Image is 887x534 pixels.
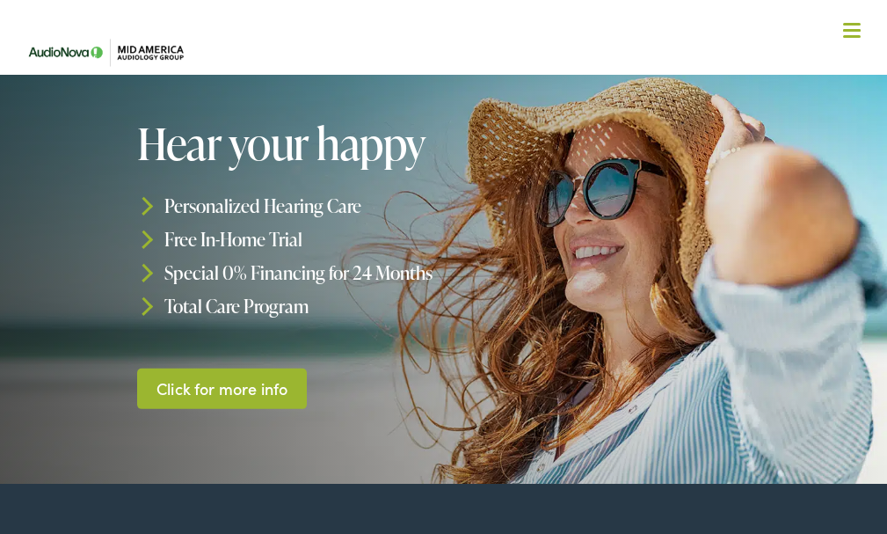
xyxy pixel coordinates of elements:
a: What We Offer [31,70,869,125]
li: Total Care Program [137,289,581,322]
h1: Hear your happy [137,119,581,167]
li: Special 0% Financing for 24 Months [137,256,581,289]
li: Free In-Home Trial [137,223,581,256]
li: Personalized Hearing Care [137,189,581,223]
a: Click for more info [137,368,307,409]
